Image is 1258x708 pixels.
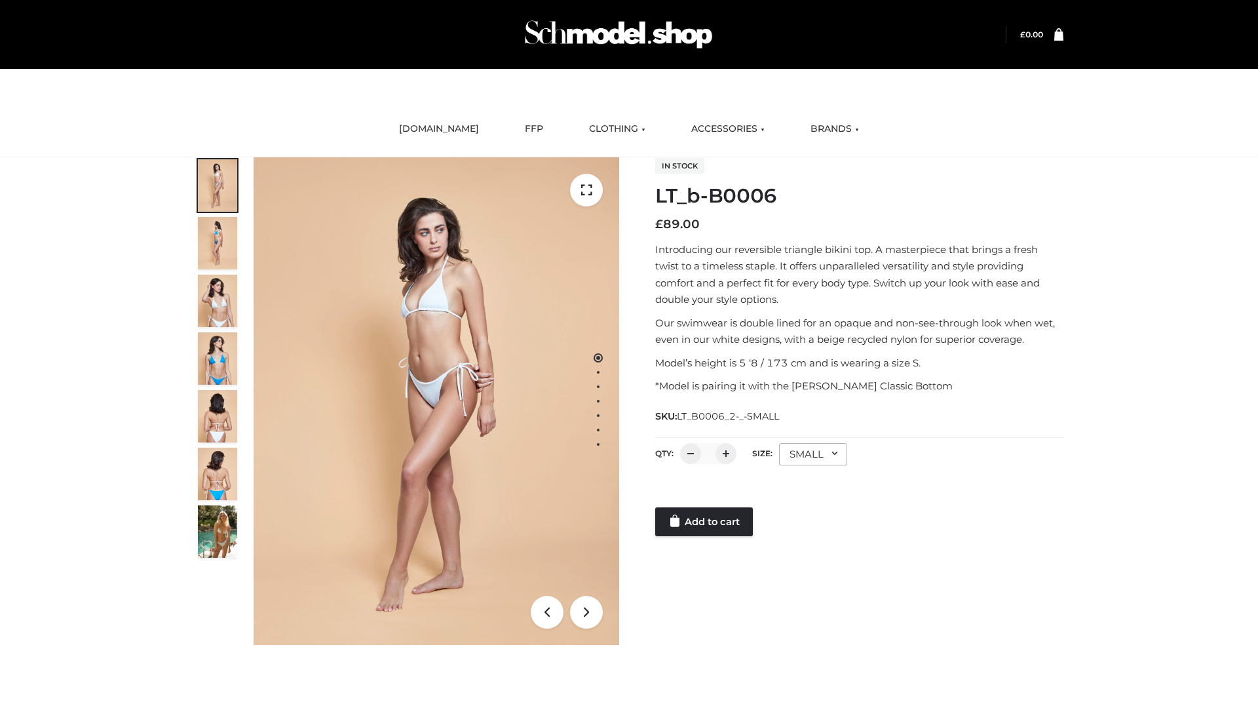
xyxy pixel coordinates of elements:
[198,390,237,442] img: ArielClassicBikiniTop_CloudNine_AzureSky_OW114ECO_7-scaled.jpg
[655,217,700,231] bdi: 89.00
[655,158,704,174] span: In stock
[198,505,237,558] img: Arieltop_CloudNine_AzureSky2.jpg
[655,378,1063,395] p: *Model is pairing it with the [PERSON_NAME] Classic Bottom
[1020,29,1025,39] span: £
[515,115,553,144] a: FFP
[655,355,1063,372] p: Model’s height is 5 ‘8 / 173 cm and is wearing a size S.
[520,9,717,60] img: Schmodel Admin 964
[1020,29,1043,39] bdi: 0.00
[198,448,237,500] img: ArielClassicBikiniTop_CloudNine_AzureSky_OW114ECO_8-scaled.jpg
[198,275,237,327] img: ArielClassicBikiniTop_CloudNine_AzureSky_OW114ECO_3-scaled.jpg
[681,115,774,144] a: ACCESSORIES
[677,410,779,422] span: LT_B0006_2-_-SMALL
[655,507,753,536] a: Add to cart
[389,115,489,144] a: [DOMAIN_NAME]
[254,157,619,645] img: ArielClassicBikiniTop_CloudNine_AzureSky_OW114ECO_1
[655,184,1063,208] h1: LT_b-B0006
[198,159,237,212] img: ArielClassicBikiniTop_CloudNine_AzureSky_OW114ECO_1-scaled.jpg
[779,443,847,465] div: SMALL
[655,241,1063,308] p: Introducing our reversible triangle bikini top. A masterpiece that brings a fresh twist to a time...
[579,115,655,144] a: CLOTHING
[655,448,674,458] label: QTY:
[801,115,869,144] a: BRANDS
[1020,29,1043,39] a: £0.00
[655,408,780,424] span: SKU:
[198,332,237,385] img: ArielClassicBikiniTop_CloudNine_AzureSky_OW114ECO_4-scaled.jpg
[655,315,1063,348] p: Our swimwear is double lined for an opaque and non-see-through look when wet, even in our white d...
[752,448,772,458] label: Size:
[655,217,663,231] span: £
[198,217,237,269] img: ArielClassicBikiniTop_CloudNine_AzureSky_OW114ECO_2-scaled.jpg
